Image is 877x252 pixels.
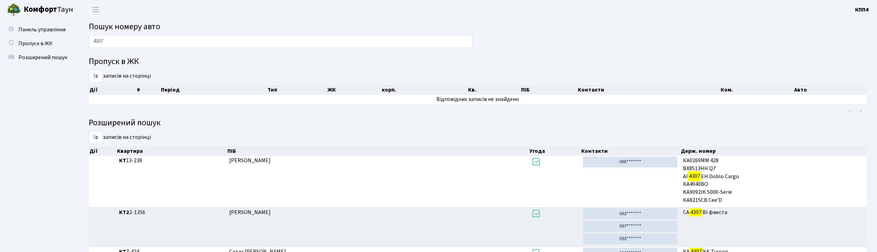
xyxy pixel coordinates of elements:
th: Угода [529,146,581,156]
b: КТ2 [119,208,129,216]
th: Квартира [116,146,226,156]
select: записів на сторінці [89,70,103,83]
select: записів на сторінці [89,131,103,144]
th: Дії [89,85,136,95]
th: ПІБ [520,85,577,95]
th: Дії [89,146,116,156]
img: logo.png [7,3,21,17]
span: Панель управління [18,26,65,33]
td: Відповідних записів не знайдено [89,95,867,104]
span: 2-1356 [119,208,224,216]
span: КА0269ММ 428 BX8513HH Q7 АІ ЕН Doblo Cargo КА4940ВО KA9092IK 5000-Serie КА8215СВ Cee'D [683,157,864,204]
th: ПІБ [227,146,529,156]
th: Період [160,85,267,95]
th: корп. [381,85,467,95]
th: # [136,85,161,95]
th: Авто [793,85,867,95]
span: [PERSON_NAME] [229,208,271,216]
label: записів на сторінці [89,131,151,144]
th: Контакти [577,85,720,95]
b: Комфорт [24,4,57,15]
button: Переключити навігацію [87,4,104,15]
a: Розширений пошук [3,50,73,64]
mark: 4307 [689,207,703,217]
span: Пропуск в ЖК [18,40,53,47]
span: Таун [24,4,73,16]
a: Пропуск в ЖК [3,37,73,50]
h4: Розширений пошук [89,118,867,128]
label: записів на сторінці [89,70,151,83]
span: Розширений пошук [18,54,67,61]
a: КПП4 [855,6,869,14]
span: 13-238 [119,157,224,165]
a: Панель управління [3,23,73,37]
span: Пошук номеру авто [89,21,160,33]
mark: 4307 [688,171,701,181]
h4: Пропуск в ЖК [89,57,867,67]
th: ЖК [327,85,381,95]
span: СА ВІ фиеста [683,208,864,216]
th: Ком. [720,85,794,95]
th: Контакти [581,146,681,156]
th: Держ. номер [680,146,867,156]
th: Тип [267,85,327,95]
input: Пошук [89,35,473,48]
th: Кв. [467,85,520,95]
b: КТ [119,157,126,164]
span: [PERSON_NAME] [229,157,271,164]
